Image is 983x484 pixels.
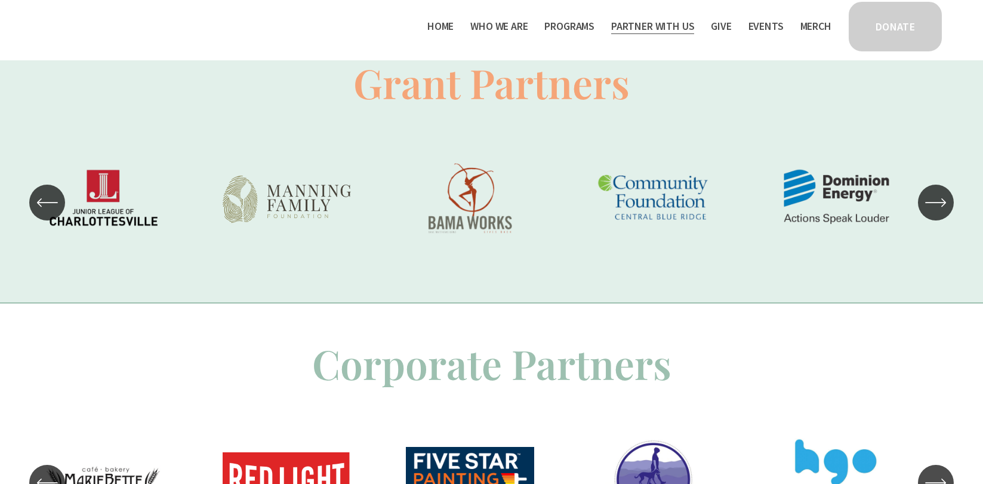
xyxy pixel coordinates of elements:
[611,18,694,35] span: Partner With Us
[39,54,944,111] p: Grant Partners
[918,185,954,220] button: Next
[611,17,694,36] a: folder dropdown
[470,17,528,36] a: folder dropdown
[427,17,454,36] a: Home
[544,18,594,35] span: Programs
[800,17,831,36] a: Merch
[39,335,944,392] p: Corporate Partners
[544,17,594,36] a: folder dropdown
[748,17,784,36] a: Events
[29,185,65,220] button: Previous
[470,18,528,35] span: Who We Are
[711,17,731,36] a: Give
